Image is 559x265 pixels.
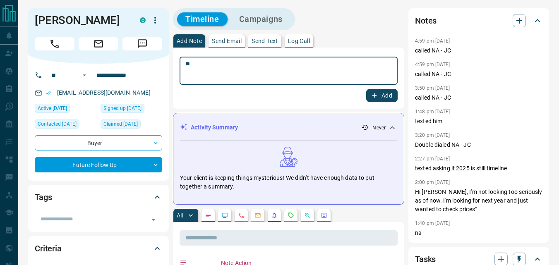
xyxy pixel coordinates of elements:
[79,37,118,50] span: Email
[415,109,450,115] p: 1:48 pm [DATE]
[205,212,211,219] svg: Notes
[35,239,162,258] div: Criteria
[415,229,542,237] p: na
[238,212,245,219] svg: Calls
[103,104,142,112] span: Signed up [DATE]
[35,187,162,207] div: Tags
[370,124,386,131] p: - Never
[321,212,327,219] svg: Agent Actions
[103,120,138,128] span: Claimed [DATE]
[38,104,67,112] span: Active [DATE]
[122,37,162,50] span: Message
[288,38,310,44] p: Log Call
[46,90,51,96] svg: Email Verified
[415,141,542,149] p: Double dialed NA - JC
[38,120,77,128] span: Contacted [DATE]
[415,179,450,185] p: 2:00 pm [DATE]
[415,11,542,31] div: Notes
[177,12,228,26] button: Timeline
[415,46,542,55] p: called NA - JC
[254,212,261,219] svg: Emails
[304,212,311,219] svg: Opportunities
[271,212,278,219] svg: Listing Alerts
[415,14,437,27] h2: Notes
[191,123,238,132] p: Activity Summary
[288,212,294,219] svg: Requests
[35,191,52,204] h2: Tags
[415,220,450,226] p: 1:40 pm [DATE]
[231,12,291,26] button: Campaigns
[180,120,397,135] div: Activity Summary- Never
[415,93,542,102] p: called NA - JC
[415,117,542,126] p: texted him
[415,62,450,67] p: 4:59 pm [DATE]
[148,214,159,225] button: Open
[252,38,278,44] p: Send Text
[35,37,74,50] span: Call
[101,119,162,131] div: Sat Jan 06 2024
[180,174,397,191] p: Your client is keeping things mysterious! We didn't have enough data to put together a summary.
[366,89,398,102] button: Add
[415,132,450,138] p: 3:20 pm [DATE]
[140,17,146,23] div: condos.ca
[35,242,62,255] h2: Criteria
[221,212,228,219] svg: Lead Browsing Activity
[212,38,242,44] p: Send Email
[35,157,162,172] div: Future Follow Up
[35,119,96,131] div: Mon Jan 27 2025
[35,14,127,27] h1: [PERSON_NAME]
[415,188,542,214] p: Hi [PERSON_NAME], I'm not looking too seriously as of now. I'm looking for next year and just wan...
[415,38,450,44] p: 4:59 pm [DATE]
[79,70,89,80] button: Open
[415,85,450,91] p: 3:50 pm [DATE]
[35,135,162,150] div: Buyer
[101,104,162,115] div: Sat Jan 06 2024
[415,156,450,162] p: 2:27 pm [DATE]
[35,104,96,115] div: Sat Jan 06 2024
[57,89,151,96] a: [EMAIL_ADDRESS][DOMAIN_NAME]
[177,212,183,218] p: All
[177,38,202,44] p: Add Note
[415,164,542,173] p: texted asking if 2025 is still timeline
[415,70,542,79] p: called NA - JC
